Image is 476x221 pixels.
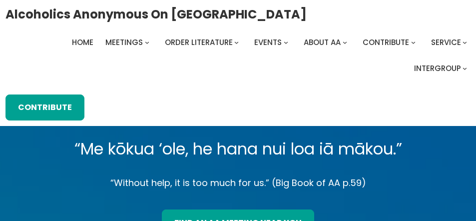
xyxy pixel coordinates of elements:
span: Intergroup [414,63,461,73]
span: Contribute [363,37,409,47]
button: Events submenu [284,40,288,44]
a: About AA [304,35,341,49]
a: Contribute [5,94,84,120]
span: About AA [304,37,341,47]
button: Service submenu [463,40,467,44]
a: Service [431,35,461,49]
button: Intergroup submenu [463,66,467,70]
a: Meetings [105,35,143,49]
span: Home [72,37,93,47]
span: Events [254,37,282,47]
a: Intergroup [414,61,461,75]
span: Service [431,37,461,47]
span: Order Literature [165,37,233,47]
p: “Me kōkua ‘ole, he hana nui loa iā mākou.” [24,135,453,163]
button: About AA submenu [343,40,347,44]
button: Contribute submenu [411,40,416,44]
span: Meetings [105,37,143,47]
a: Events [254,35,282,49]
button: Meetings submenu [145,40,149,44]
nav: Intergroup [5,35,471,75]
a: Home [72,35,93,49]
a: Contribute [363,35,409,49]
p: “Without help, it is too much for us.” (Big Book of AA p.59) [24,175,453,191]
button: Order Literature submenu [234,40,239,44]
a: Alcoholics Anonymous on [GEOGRAPHIC_DATA] [5,3,307,25]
